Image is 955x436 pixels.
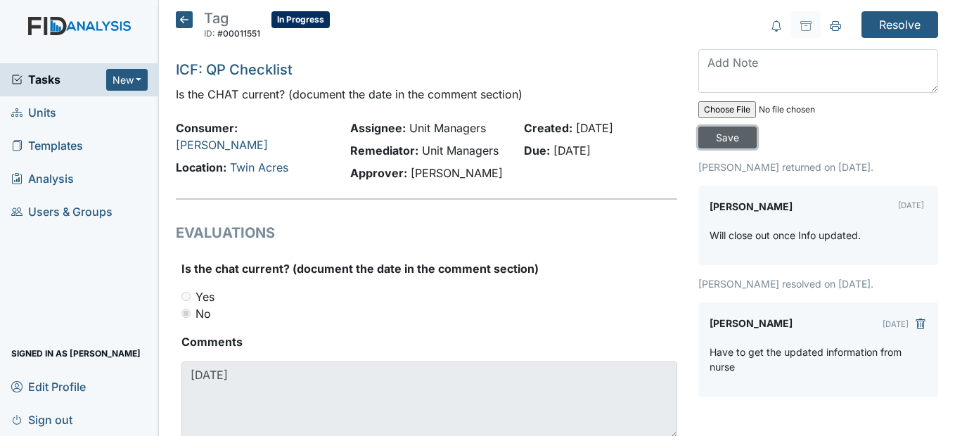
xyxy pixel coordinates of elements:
small: [DATE] [898,200,924,210]
a: Twin Acres [230,160,288,174]
p: Will close out once Info updated. [710,228,861,243]
button: New [106,69,148,91]
strong: Created: [524,121,572,135]
p: Is the CHAT current? (document the date in the comment section) [176,86,677,103]
span: Unit Managers [409,121,486,135]
label: [PERSON_NAME] [710,314,793,333]
input: Yes [181,292,191,301]
span: [DATE] [576,121,613,135]
strong: Assignee: [350,121,406,135]
span: [DATE] [553,143,591,158]
h1: EVALUATIONS [176,222,677,243]
p: [PERSON_NAME] returned on [DATE]. [698,160,938,174]
strong: Consumer: [176,121,238,135]
a: ICF: QP Checklist [176,61,293,78]
label: Is the chat current? (document the date in the comment section) [181,260,539,277]
strong: Approver: [350,166,407,180]
span: Signed in as [PERSON_NAME] [11,342,141,364]
span: Analysis [11,168,74,190]
span: ID: [204,28,215,39]
input: Resolve [861,11,938,38]
strong: Location: [176,160,226,174]
label: Yes [196,288,214,305]
input: No [181,309,191,318]
strong: Due: [524,143,550,158]
label: [PERSON_NAME] [710,197,793,217]
a: Tasks [11,71,106,88]
p: [PERSON_NAME] resolved on [DATE]. [698,276,938,291]
strong: Remediator: [350,143,418,158]
input: Save [698,127,757,148]
span: #00011551 [217,28,260,39]
span: Templates [11,135,83,157]
span: In Progress [271,11,330,28]
span: Sign out [11,409,72,430]
span: Unit Managers [422,143,499,158]
small: [DATE] [883,319,909,329]
label: No [196,305,211,322]
span: [PERSON_NAME] [411,166,503,180]
span: Users & Groups [11,201,113,223]
strong: Comments [181,333,677,350]
span: Units [11,102,56,124]
span: Tag [204,10,229,27]
p: Have to get the updated information from nurse [710,345,927,374]
span: Edit Profile [11,376,86,397]
a: [PERSON_NAME] [176,138,268,152]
